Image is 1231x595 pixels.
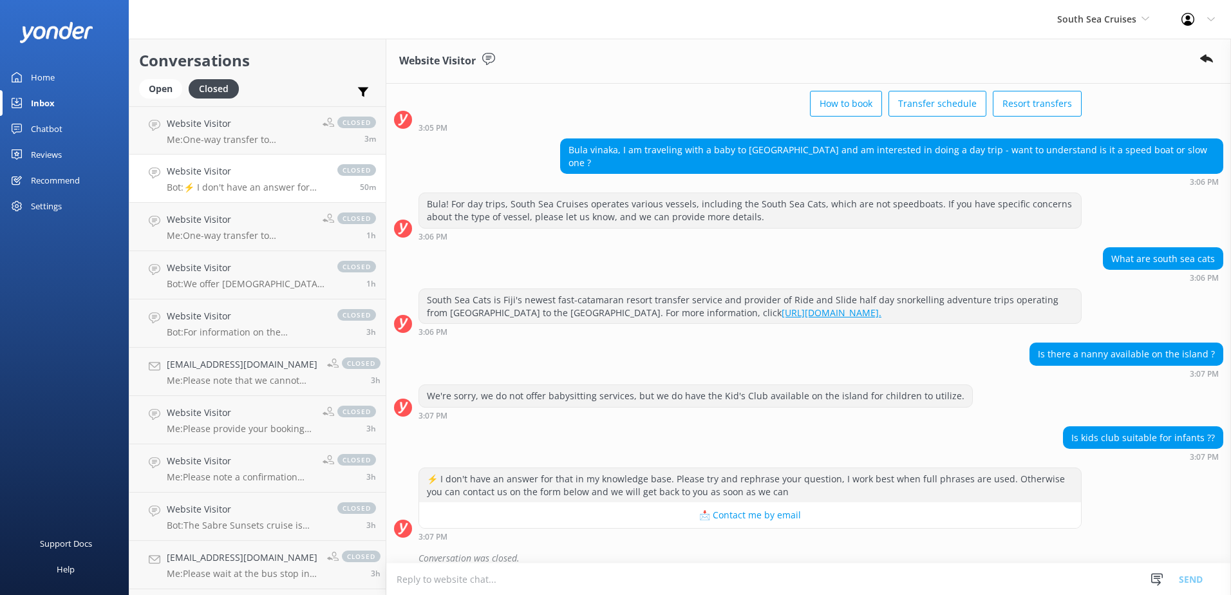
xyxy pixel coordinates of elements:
[782,307,881,319] a: [URL][DOMAIN_NAME].
[418,412,447,420] strong: 3:07 PM
[366,230,376,241] span: Sep 15 2025 02:10pm (UTC +12:00) Pacific/Auckland
[1190,178,1219,186] strong: 3:06 PM
[360,182,376,193] span: Sep 15 2025 03:07pm (UTC +12:00) Pacific/Auckland
[167,212,313,227] h4: Website Visitor
[167,375,317,386] p: Me: Please note that we cannot guarantee you will be able to connect with the 6:00pm transfer fro...
[810,91,882,117] button: How to book
[129,396,386,444] a: Website VisitorMe:Please provide your booking confirmation, so we can assist you on your coach de...
[139,79,182,99] div: Open
[366,471,376,482] span: Sep 15 2025 12:06pm (UTC +12:00) Pacific/Auckland
[337,261,376,272] span: closed
[167,326,324,338] p: Bot: For information on the [GEOGRAPHIC_DATA] Full Day Tour, please visit: [URL][DOMAIN_NAME]. Yo...
[167,230,313,241] p: Me: One-way transfer to [GEOGRAPHIC_DATA] is $172.00 per adult and $112.00 per child (2-15years)
[19,22,93,43] img: yonder-white-logo.png
[1190,274,1219,282] strong: 3:06 PM
[337,117,376,128] span: closed
[129,155,386,203] a: Website VisitorBot:⚡ I don't have an answer for that in my knowledge base. Please try and rephras...
[167,568,317,580] p: Me: Please wait at the bus stop in front of [GEOGRAPHIC_DATA].
[167,182,324,193] p: Bot: ⚡ I don't have an answer for that in my knowledge base. Please try and rephrase your questio...
[1063,452,1223,461] div: Sep 15 2025 03:07pm (UTC +12:00) Pacific/Auckland
[419,385,972,407] div: We're sorry, we do not offer babysitting services, but we do have the Kid's Club available on the...
[167,454,313,468] h4: Website Visitor
[167,406,313,420] h4: Website Visitor
[337,212,376,224] span: closed
[167,423,313,435] p: Me: Please provide your booking confirmation, so we can assist you on your coach details.
[342,357,381,369] span: closed
[167,278,324,290] p: Bot: We offer [DEMOGRAPHIC_DATA] residents a 20% discount on our day tours and resort transfers. ...
[560,177,1223,186] div: Sep 15 2025 03:06pm (UTC +12:00) Pacific/Auckland
[993,91,1082,117] button: Resort transfers
[1103,273,1223,282] div: Sep 15 2025 03:06pm (UTC +12:00) Pacific/Auckland
[129,106,386,155] a: Website VisitorMe:One-way transfer to [GEOGRAPHIC_DATA] is $172.00 per adult.closed3m
[31,167,80,193] div: Recommend
[418,124,447,132] strong: 3:05 PM
[1104,248,1223,270] div: What are south sea cats
[1057,13,1136,25] span: South Sea Cruises
[129,541,386,589] a: [EMAIL_ADDRESS][DOMAIN_NAME]Me:Please wait at the bus stop in front of [GEOGRAPHIC_DATA].closed3h
[167,471,313,483] p: Me: Please note a confirmation email has been sent to your inbox confirming payment of Mclub regi...
[419,289,1081,323] div: South Sea Cats is Fiji's newest fast-catamaran resort transfer service and provider of Ride and S...
[418,532,1082,541] div: Sep 15 2025 03:07pm (UTC +12:00) Pacific/Auckland
[189,79,239,99] div: Closed
[394,547,1223,569] div: 2025-09-15T03:55:10.360
[167,551,317,565] h4: [EMAIL_ADDRESS][DOMAIN_NAME]
[129,444,386,493] a: Website VisitorMe:Please note a confirmation email has been sent to your inbox confirming payment...
[167,502,324,516] h4: Website Visitor
[167,309,324,323] h4: Website Visitor
[337,406,376,417] span: closed
[418,123,1082,132] div: Sep 15 2025 03:05pm (UTC +12:00) Pacific/Auckland
[31,193,62,219] div: Settings
[366,520,376,531] span: Sep 15 2025 12:06pm (UTC +12:00) Pacific/Auckland
[57,556,75,582] div: Help
[371,375,381,386] span: Sep 15 2025 12:11pm (UTC +12:00) Pacific/Auckland
[418,233,447,241] strong: 3:06 PM
[418,232,1082,241] div: Sep 15 2025 03:06pm (UTC +12:00) Pacific/Auckland
[419,468,1081,502] div: ⚡ I don't have an answer for that in my knowledge base. Please try and rephrase your question, I ...
[366,278,376,289] span: Sep 15 2025 02:07pm (UTC +12:00) Pacific/Auckland
[418,533,447,541] strong: 3:07 PM
[364,133,376,144] span: Sep 15 2025 03:54pm (UTC +12:00) Pacific/Auckland
[1029,369,1223,378] div: Sep 15 2025 03:07pm (UTC +12:00) Pacific/Auckland
[167,164,324,178] h4: Website Visitor
[31,90,55,116] div: Inbox
[1064,427,1223,449] div: Is kids club suitable for infants ??
[418,411,973,420] div: Sep 15 2025 03:07pm (UTC +12:00) Pacific/Auckland
[888,91,986,117] button: Transfer schedule
[337,309,376,321] span: closed
[366,326,376,337] span: Sep 15 2025 12:33pm (UTC +12:00) Pacific/Auckland
[418,328,447,336] strong: 3:06 PM
[40,531,92,556] div: Support Docs
[167,134,313,146] p: Me: One-way transfer to [GEOGRAPHIC_DATA] is $172.00 per adult.
[139,81,189,95] a: Open
[31,116,62,142] div: Chatbot
[419,193,1081,227] div: Bula! For day trips, South Sea Cruises operates various vessels, including the South Sea Cats, wh...
[371,568,381,579] span: Sep 15 2025 12:05pm (UTC +12:00) Pacific/Auckland
[337,502,376,514] span: closed
[366,423,376,434] span: Sep 15 2025 12:08pm (UTC +12:00) Pacific/Auckland
[129,251,386,299] a: Website VisitorBot:We offer [DEMOGRAPHIC_DATA] residents a 20% discount on our day tours and reso...
[342,551,381,562] span: closed
[1190,453,1219,461] strong: 3:07 PM
[419,502,1081,528] button: 📩 Contact me by email
[561,139,1223,173] div: Bula vinaka, I am traveling with a baby to [GEOGRAPHIC_DATA] and am interested in doing a day tri...
[337,164,376,176] span: closed
[167,520,324,531] p: Bot: The Sabre Sunsets cruise is available until [DATE]. You can check availability and book onli...
[337,454,376,466] span: closed
[1190,370,1219,378] strong: 3:07 PM
[189,81,245,95] a: Closed
[31,142,62,167] div: Reviews
[129,203,386,251] a: Website VisitorMe:One-way transfer to [GEOGRAPHIC_DATA] is $172.00 per adult and $112.00 per chil...
[129,493,386,541] a: Website VisitorBot:The Sabre Sunsets cruise is available until [DATE]. You can check availability...
[129,299,386,348] a: Website VisitorBot:For information on the [GEOGRAPHIC_DATA] Full Day Tour, please visit: [URL][DO...
[1030,343,1223,365] div: Is there a nanny available on the island ?
[31,64,55,90] div: Home
[399,53,476,70] h3: Website Visitor
[418,327,1082,336] div: Sep 15 2025 03:06pm (UTC +12:00) Pacific/Auckland
[167,357,317,372] h4: [EMAIL_ADDRESS][DOMAIN_NAME]
[418,547,1223,569] div: Conversation was closed.
[129,348,386,396] a: [EMAIL_ADDRESS][DOMAIN_NAME]Me:Please note that we cannot guarantee you will be able to connect w...
[167,117,313,131] h4: Website Visitor
[139,48,376,73] h2: Conversations
[167,261,324,275] h4: Website Visitor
